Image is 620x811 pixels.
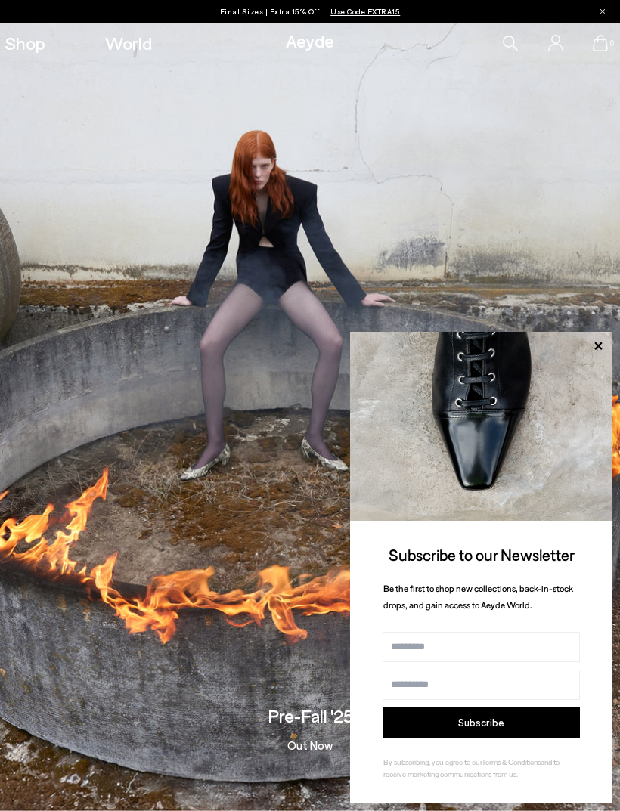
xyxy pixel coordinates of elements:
span: Subscribe to our Newsletter [389,545,575,564]
a: World [105,34,152,52]
p: Final Sizes | Extra 15% Off [220,4,401,19]
a: Aeyde [286,29,334,51]
span: By subscribing, you agree to our [383,757,482,766]
span: Navigate to /collections/ss25-final-sizes [330,7,400,16]
span: 0 [608,39,615,48]
a: 0 [593,35,608,51]
img: ca3f721fb6ff708a270709c41d776025.jpg [350,332,612,521]
a: Shop [5,34,45,52]
a: Out Now [287,740,333,751]
span: Be the first to shop new collections, back-in-stock drops, and gain access to Aeyde World. [383,583,573,611]
a: Terms & Conditions [482,757,541,766]
h3: Pre-Fall '25 [268,707,353,725]
button: Subscribe [383,707,580,738]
